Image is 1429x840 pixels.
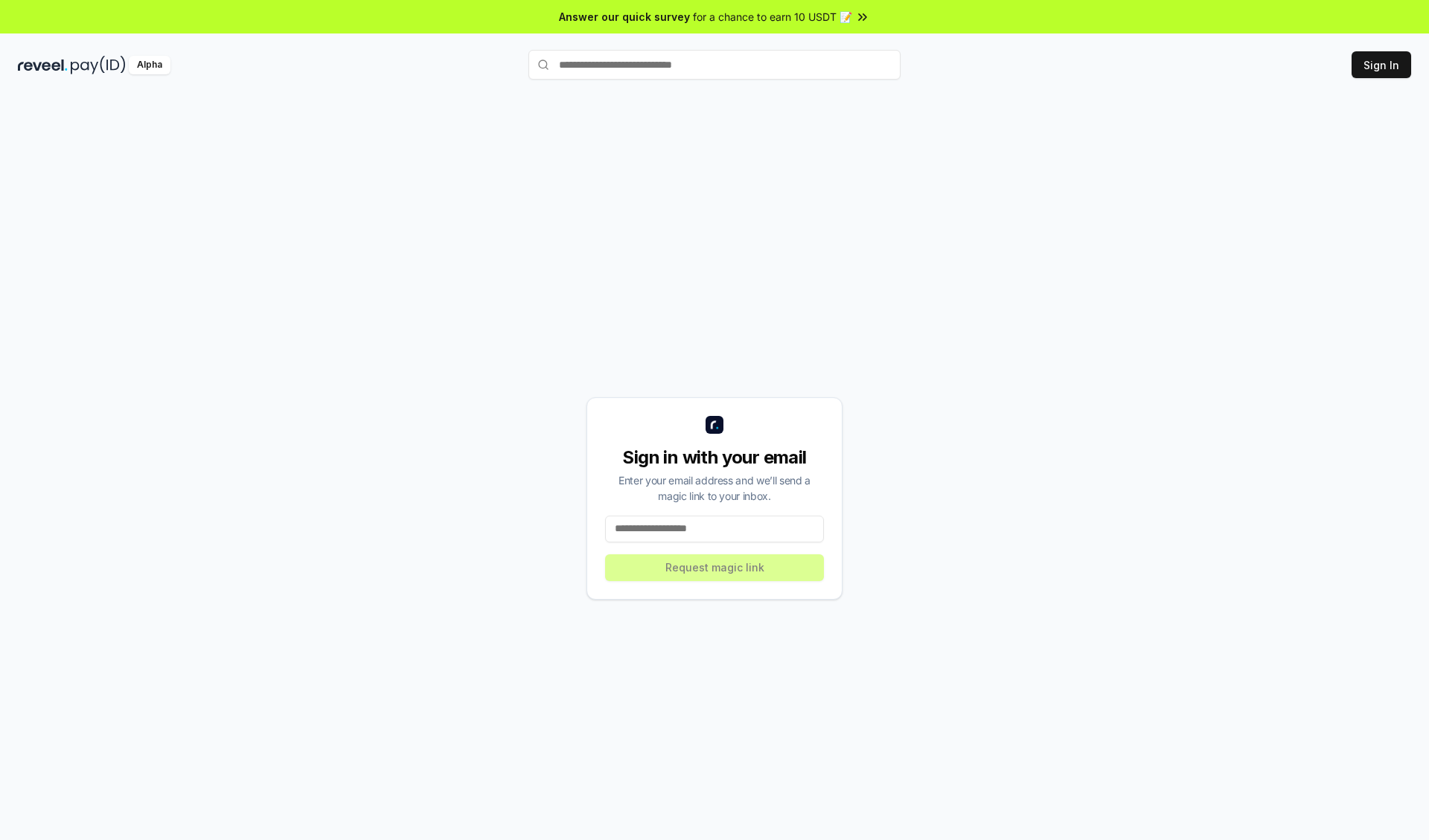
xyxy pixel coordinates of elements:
span: for a chance to earn 10 USDT 📝 [693,9,852,25]
div: Enter your email address and we’ll send a magic link to your inbox. [605,472,824,504]
span: Answer our quick survey [559,9,690,25]
div: Sign in with your email [605,446,824,469]
button: Sign In [1352,51,1411,78]
img: logo_small [706,416,723,434]
div: Alpha [129,56,170,74]
img: reveel_dark [18,56,68,74]
img: pay_id [71,56,126,74]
